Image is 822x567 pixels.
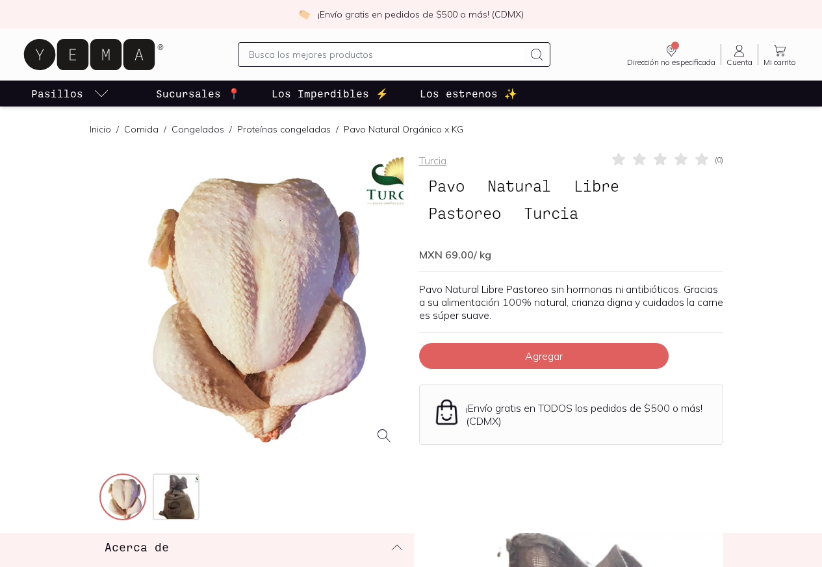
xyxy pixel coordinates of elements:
[344,123,463,136] p: Pavo Natural Orgánico x KG
[298,8,310,20] img: check
[758,43,801,66] a: Mi carrito
[153,81,243,107] a: Sucursales 📍
[419,154,446,167] a: Turcia
[154,475,201,522] img: empaque-pavo-entero-fondo-blanco_f5d4db8d-63de-443a-98a4-f7ba79120cbf=fwebp-q70-w256
[466,401,710,427] p: ¡Envío gratis en TODOS los pedidos de $500 o más! (CDMX)
[515,201,587,225] span: Turcia
[172,123,224,135] a: Congelados
[419,173,474,198] span: Pavo
[627,58,715,66] span: Dirección no especificada
[224,123,237,136] span: /
[525,349,563,362] span: Agregar
[31,86,83,101] p: Pasillos
[419,343,669,369] button: Agregar
[105,538,169,555] h3: Acerca de
[111,123,124,136] span: /
[159,123,172,136] span: /
[622,43,721,66] a: Dirección no especificada
[565,173,628,198] span: Libre
[331,123,344,136] span: /
[124,123,159,135] a: Comida
[764,58,796,66] span: Mi carrito
[715,156,723,164] span: ( 0 )
[721,43,758,66] a: Cuenta
[269,81,391,107] a: Los Imperdibles ⚡️
[419,201,510,225] span: Pastoreo
[318,8,524,21] p: ¡Envío gratis en pedidos de $500 o más! (CDMX)
[420,86,517,101] p: Los estrenos ✨
[417,81,520,107] a: Los estrenos ✨
[249,47,523,62] input: Busca los mejores productos
[726,58,752,66] span: Cuenta
[419,248,491,261] span: MXN 69.00 / kg
[156,86,240,101] p: Sucursales 📍
[29,81,112,107] a: pasillo-todos-link
[90,123,111,135] a: Inicio
[433,398,461,426] img: Envío
[478,173,560,198] span: Natural
[237,123,331,135] a: Proteínas congeladas
[101,475,148,522] img: pavo-sin-empaque-fondo-blanco-1_8c6f93eb-7855-4ca6-a0e5-d5e4624cbebf=fwebp-q70-w256
[419,283,723,321] p: Pavo Natural Libre Pastoreo sin hormonas ni antibióticos. Gracias a su alimentación 100% natural,...
[272,86,389,101] p: Los Imperdibles ⚡️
